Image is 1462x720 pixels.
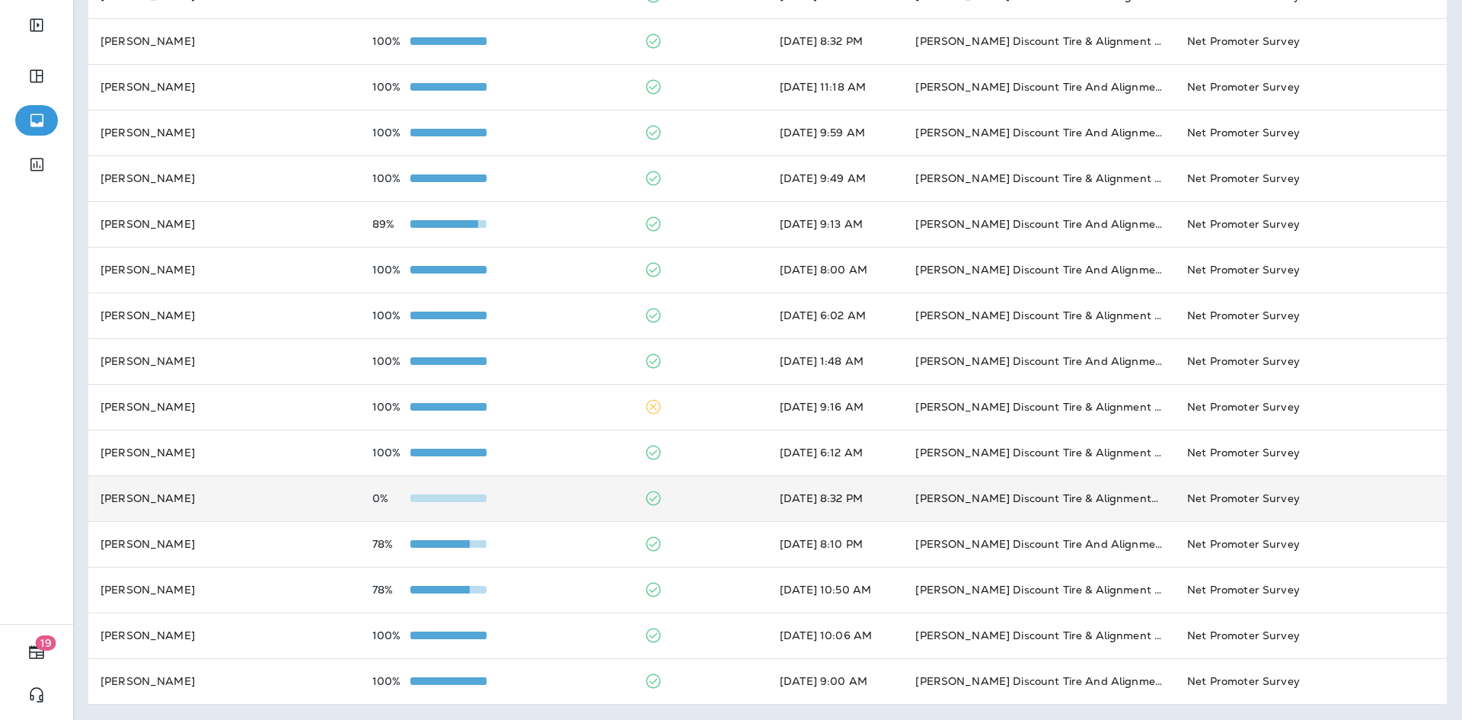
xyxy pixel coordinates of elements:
[372,126,410,139] p: 100%
[372,172,410,184] p: 100%
[768,18,903,64] td: [DATE] 8:32 PM
[88,658,360,704] td: [PERSON_NAME]
[1175,567,1447,613] td: Net Promoter Survey
[88,201,360,247] td: [PERSON_NAME]
[15,637,58,667] button: 19
[1175,201,1447,247] td: Net Promoter Survey
[88,293,360,338] td: [PERSON_NAME]
[768,567,903,613] td: [DATE] 10:50 AM
[768,155,903,201] td: [DATE] 9:49 AM
[372,584,410,596] p: 78%
[372,35,410,47] p: 100%
[1175,64,1447,110] td: Net Promoter Survey
[903,64,1175,110] td: [PERSON_NAME] Discount Tire And Alignment - [GEOGRAPHIC_DATA] ([STREET_ADDRESS])
[903,18,1175,64] td: [PERSON_NAME] Discount Tire & Alignment [GEOGRAPHIC_DATA] ([STREET_ADDRESS])
[903,475,1175,521] td: [PERSON_NAME] Discount Tire & Alignment- [GEOGRAPHIC_DATA] ([STREET_ADDRESS])
[903,384,1175,430] td: [PERSON_NAME] Discount Tire & Alignment [PERSON_NAME] ([STREET_ADDRESS])
[88,567,360,613] td: [PERSON_NAME]
[768,475,903,521] td: [DATE] 8:32 PM
[768,384,903,430] td: [DATE] 9:16 AM
[372,81,410,93] p: 100%
[903,613,1175,658] td: [PERSON_NAME] Discount Tire & Alignment [GEOGRAPHIC_DATA] ([STREET_ADDRESS])
[903,567,1175,613] td: [PERSON_NAME] Discount Tire & Alignment [PERSON_NAME] ([STREET_ADDRESS])
[903,658,1175,704] td: [PERSON_NAME] Discount Tire And Alignment - [GEOGRAPHIC_DATA] ([STREET_ADDRESS])
[768,430,903,475] td: [DATE] 6:12 AM
[372,675,410,687] p: 100%
[36,635,56,651] span: 19
[768,247,903,293] td: [DATE] 8:00 AM
[768,613,903,658] td: [DATE] 10:06 AM
[372,218,410,230] p: 89%
[372,446,410,459] p: 100%
[768,293,903,338] td: [DATE] 6:02 AM
[88,475,360,521] td: [PERSON_NAME]
[1175,384,1447,430] td: Net Promoter Survey
[88,64,360,110] td: [PERSON_NAME]
[903,430,1175,475] td: [PERSON_NAME] Discount Tire & Alignment - Damariscotta (5 [PERSON_NAME] Plz,)
[1175,338,1447,384] td: Net Promoter Survey
[903,201,1175,247] td: [PERSON_NAME] Discount Tire And Alignment - [GEOGRAPHIC_DATA] ([STREET_ADDRESS])
[1175,475,1447,521] td: Net Promoter Survey
[372,401,410,413] p: 100%
[88,384,360,430] td: [PERSON_NAME]
[768,201,903,247] td: [DATE] 9:13 AM
[1175,521,1447,567] td: Net Promoter Survey
[1175,613,1447,658] td: Net Promoter Survey
[768,521,903,567] td: [DATE] 8:10 PM
[903,521,1175,567] td: [PERSON_NAME] Discount Tire And Alignment - [GEOGRAPHIC_DATA] ([STREET_ADDRESS])
[1175,110,1447,155] td: Net Promoter Survey
[372,309,410,322] p: 100%
[372,629,410,642] p: 100%
[903,293,1175,338] td: [PERSON_NAME] Discount Tire & Alignment - Damariscotta (5 [PERSON_NAME] Plz,)
[88,155,360,201] td: [PERSON_NAME]
[1175,430,1447,475] td: Net Promoter Survey
[372,538,410,550] p: 78%
[88,613,360,658] td: [PERSON_NAME]
[88,430,360,475] td: [PERSON_NAME]
[1175,247,1447,293] td: Net Promoter Survey
[372,492,410,504] p: 0%
[88,247,360,293] td: [PERSON_NAME]
[903,155,1175,201] td: [PERSON_NAME] Discount Tire & Alignment [PERSON_NAME] ([STREET_ADDRESS])
[88,521,360,567] td: [PERSON_NAME]
[768,338,903,384] td: [DATE] 1:48 AM
[15,10,58,40] button: Expand Sidebar
[372,355,410,367] p: 100%
[1175,155,1447,201] td: Net Promoter Survey
[88,338,360,384] td: [PERSON_NAME]
[768,658,903,704] td: [DATE] 9:00 AM
[768,64,903,110] td: [DATE] 11:18 AM
[1175,658,1447,704] td: Net Promoter Survey
[1175,293,1447,338] td: Net Promoter Survey
[88,110,360,155] td: [PERSON_NAME]
[903,110,1175,155] td: [PERSON_NAME] Discount Tire And Alignment - [GEOGRAPHIC_DATA] ([STREET_ADDRESS])
[372,264,410,276] p: 100%
[1175,18,1447,64] td: Net Promoter Survey
[88,18,360,64] td: [PERSON_NAME]
[768,110,903,155] td: [DATE] 9:59 AM
[903,338,1175,384] td: [PERSON_NAME] Discount Tire And Alignment - [GEOGRAPHIC_DATA] ([STREET_ADDRESS])
[903,247,1175,293] td: [PERSON_NAME] Discount Tire And Alignment - [GEOGRAPHIC_DATA] ([STREET_ADDRESS])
